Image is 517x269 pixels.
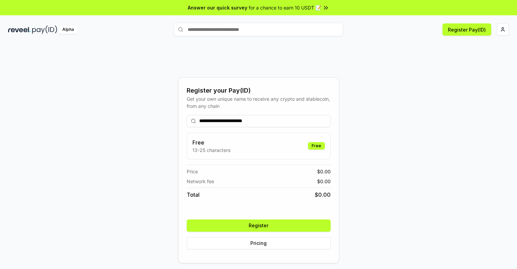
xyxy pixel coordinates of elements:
[187,86,331,95] div: Register your Pay(ID)
[187,178,214,185] span: Network fee
[187,95,331,110] div: Get your own unique name to receive any crypto and stablecoin, from any chain
[442,23,491,36] button: Register Pay(ID)
[8,25,31,34] img: reveel_dark
[187,237,331,249] button: Pricing
[187,168,198,175] span: Price
[59,25,78,34] div: Alpha
[187,219,331,232] button: Register
[188,4,247,11] span: Answer our quick survey
[192,147,230,154] p: 13-25 characters
[317,168,331,175] span: $ 0.00
[32,25,57,34] img: pay_id
[192,138,230,147] h3: Free
[187,191,200,199] span: Total
[317,178,331,185] span: $ 0.00
[315,191,331,199] span: $ 0.00
[249,4,321,11] span: for a chance to earn 10 USDT 📝
[308,142,325,150] div: Free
